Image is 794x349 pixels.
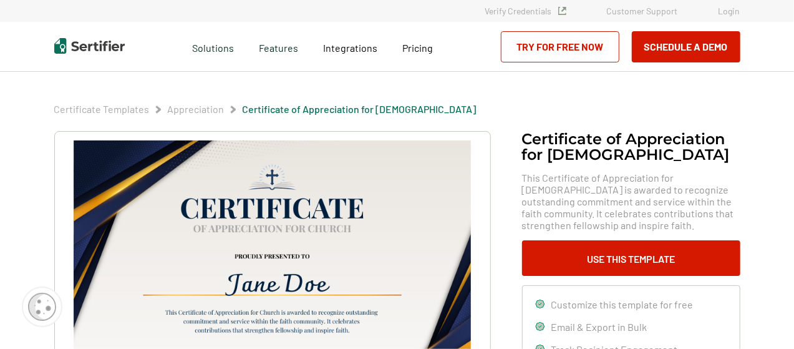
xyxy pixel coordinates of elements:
[259,39,298,54] span: Features
[54,103,150,115] a: Certificate Templates
[522,240,740,276] button: Use This Template
[168,103,225,115] a: Appreciation
[402,42,433,54] span: Pricing
[522,131,740,162] h1: Certificate of Appreciation for [DEMOGRAPHIC_DATA]​
[28,293,56,321] img: Cookie Popup Icon
[551,321,647,333] span: Email & Export in Bulk
[323,39,377,54] a: Integrations
[732,289,794,349] iframe: Chat Widget
[551,298,694,310] span: Customize this template for free
[558,7,566,15] img: Verified
[522,172,740,231] span: This Certificate of Appreciation for [DEMOGRAPHIC_DATA] is awarded to recognize outstanding commi...
[632,31,740,62] button: Schedule a Demo
[54,103,477,116] div: Breadcrumb
[192,39,234,54] span: Solutions
[501,31,619,62] a: Try for Free Now
[402,39,433,54] a: Pricing
[243,103,477,115] a: Certificate of Appreciation for [DEMOGRAPHIC_DATA]​
[719,6,740,16] a: Login
[607,6,678,16] a: Customer Support
[54,38,125,54] img: Sertifier | Digital Credentialing Platform
[323,42,377,54] span: Integrations
[485,6,566,16] a: Verify Credentials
